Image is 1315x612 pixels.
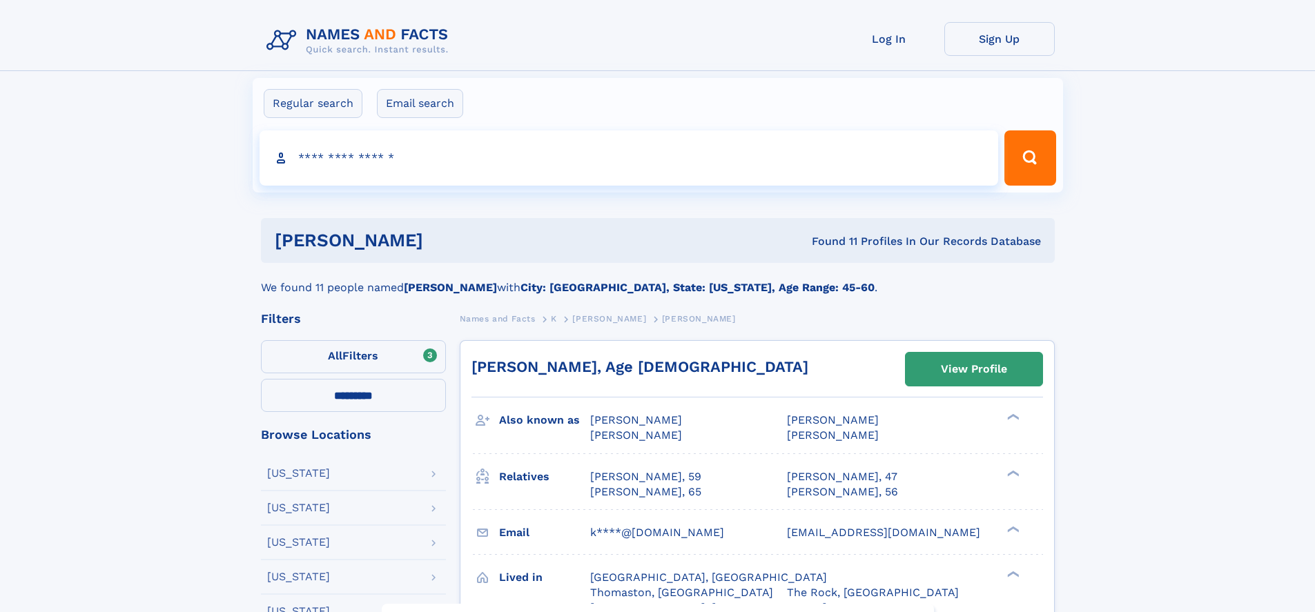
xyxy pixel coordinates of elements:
div: [US_STATE] [267,502,330,513]
span: K [551,314,557,324]
h3: Email [499,521,590,544]
input: search input [260,130,999,186]
b: City: [GEOGRAPHIC_DATA], State: [US_STATE], Age Range: 45-60 [520,281,875,294]
span: [PERSON_NAME] [572,314,646,324]
div: Browse Locations [261,428,446,441]
button: Search Button [1004,130,1055,186]
label: Filters [261,340,446,373]
div: Filters [261,313,446,325]
div: ❯ [1004,413,1020,422]
span: [PERSON_NAME] [590,428,682,442]
a: [PERSON_NAME], 47 [787,469,897,484]
span: [PERSON_NAME] [662,314,736,324]
div: [US_STATE] [267,571,330,582]
a: [PERSON_NAME], Age [DEMOGRAPHIC_DATA] [471,358,808,375]
span: All [328,349,342,362]
a: Log In [834,22,944,56]
div: ❯ [1004,569,1020,578]
h3: Also known as [499,408,590,432]
span: [PERSON_NAME] [590,413,682,426]
a: [PERSON_NAME], 65 [590,484,701,500]
label: Regular search [264,89,362,118]
span: [GEOGRAPHIC_DATA], [GEOGRAPHIC_DATA] [590,571,827,584]
a: [PERSON_NAME], 59 [590,469,701,484]
a: [PERSON_NAME], 56 [787,484,898,500]
div: Found 11 Profiles In Our Records Database [617,234,1041,249]
div: ❯ [1004,524,1020,533]
span: [EMAIL_ADDRESS][DOMAIN_NAME] [787,526,980,539]
label: Email search [377,89,463,118]
h3: Lived in [499,566,590,589]
img: Logo Names and Facts [261,22,460,59]
h1: [PERSON_NAME] [275,232,618,249]
a: K [551,310,557,327]
span: [PERSON_NAME] [787,428,879,442]
h3: Relatives [499,465,590,488]
div: We found 11 people named with . [261,263,1055,296]
span: [PERSON_NAME] [787,413,879,426]
a: View Profile [906,353,1042,386]
div: View Profile [941,353,1007,385]
div: [US_STATE] [267,468,330,479]
a: Sign Up [944,22,1055,56]
span: The Rock, [GEOGRAPHIC_DATA] [787,586,959,599]
div: ❯ [1004,468,1020,477]
a: [PERSON_NAME] [572,310,646,327]
div: [US_STATE] [267,537,330,548]
span: Thomaston, [GEOGRAPHIC_DATA] [590,586,773,599]
a: Names and Facts [460,310,536,327]
b: [PERSON_NAME] [404,281,497,294]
